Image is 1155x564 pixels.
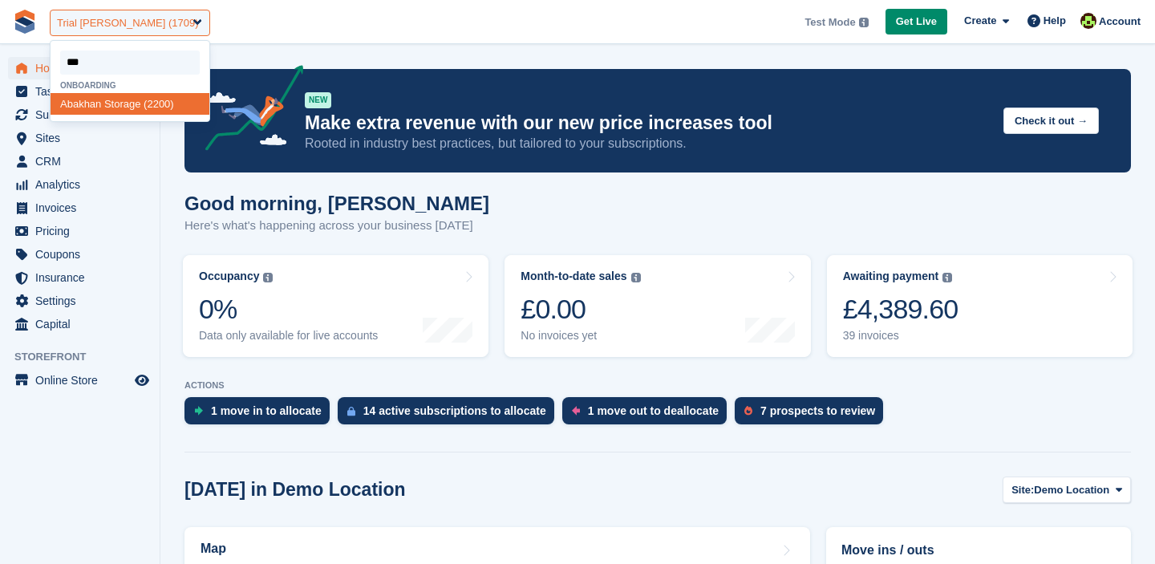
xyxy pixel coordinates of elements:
[8,313,152,335] a: menu
[827,255,1133,357] a: Awaiting payment £4,389.60 39 invoices
[1011,482,1034,498] span: Site:
[588,404,719,417] div: 1 move out to deallocate
[35,243,132,266] span: Coupons
[192,65,304,156] img: price-adjustments-announcement-icon-8257ccfd72463d97f412b2fc003d46551f7dbcb40ab6d574587a9cd5c0d94...
[8,127,152,149] a: menu
[363,404,546,417] div: 14 active subscriptions to allocate
[843,270,939,283] div: Awaiting payment
[572,406,580,416] img: move_outs_to_deallocate_icon-f764333ba52eb49d3ac5e1228854f67142a1ed5810a6f6cc68b1a99e826820c5.svg
[1044,13,1066,29] span: Help
[194,406,203,416] img: move_ins_to_allocate_icon-fdf77a2bb77ea45bf5b3d319d69a93e2d87916cf1d5bf7949dd705db3b84f3ca.svg
[8,290,152,312] a: menu
[1003,108,1099,134] button: Check it out →
[505,255,810,357] a: Month-to-date sales £0.00 No invoices yet
[184,217,489,235] p: Here's what's happening across your business [DATE]
[60,98,79,110] span: Aba
[14,349,160,365] span: Storefront
[201,542,226,556] h2: Map
[305,135,991,152] p: Rooted in industry best practices, but tailored to your subscriptions.
[51,81,209,90] div: Onboarding
[8,220,152,242] a: menu
[35,197,132,219] span: Invoices
[942,273,952,282] img: icon-info-grey-7440780725fd019a000dd9b08b2336e03edf1995a4989e88bcd33f0948082b44.svg
[199,329,378,343] div: Data only available for live accounts
[35,103,132,126] span: Subscriptions
[184,397,338,432] a: 1 move in to allocate
[184,479,406,501] h2: [DATE] in Demo Location
[57,15,199,31] div: Trial [PERSON_NAME] (1709)
[184,380,1131,391] p: ACTIONS
[8,173,152,196] a: menu
[1099,14,1141,30] span: Account
[35,150,132,172] span: CRM
[35,173,132,196] span: Analytics
[13,10,37,34] img: stora-icon-8386f47178a22dfd0bd8f6a31ec36ba5ce8667c1dd55bd0f319d3a0aa187defe.svg
[35,220,132,242] span: Pricing
[760,404,875,417] div: 7 prospects to review
[35,313,132,335] span: Capital
[8,103,152,126] a: menu
[1034,482,1109,498] span: Demo Location
[964,13,996,29] span: Create
[35,80,132,103] span: Tasks
[35,266,132,289] span: Insurance
[35,369,132,392] span: Online Store
[211,404,322,417] div: 1 move in to allocate
[347,406,355,416] img: active_subscription_to_allocate_icon-d502201f5373d7db506a760aba3b589e785aa758c864c3986d89f69b8ff3...
[305,112,991,135] p: Make extra revenue with our new price increases tool
[859,18,869,27] img: icon-info-grey-7440780725fd019a000dd9b08b2336e03edf1995a4989e88bcd33f0948082b44.svg
[1003,477,1131,503] button: Site: Demo Location
[184,193,489,214] h1: Good morning, [PERSON_NAME]
[35,57,132,79] span: Home
[199,293,378,326] div: 0%
[338,397,562,432] a: 14 active subscriptions to allocate
[843,293,958,326] div: £4,389.60
[263,273,273,282] img: icon-info-grey-7440780725fd019a000dd9b08b2336e03edf1995a4989e88bcd33f0948082b44.svg
[8,243,152,266] a: menu
[804,14,855,30] span: Test Mode
[8,266,152,289] a: menu
[8,57,152,79] a: menu
[8,197,152,219] a: menu
[35,127,132,149] span: Sites
[35,290,132,312] span: Settings
[735,397,891,432] a: 7 prospects to review
[631,273,641,282] img: icon-info-grey-7440780725fd019a000dd9b08b2336e03edf1995a4989e88bcd33f0948082b44.svg
[562,397,735,432] a: 1 move out to deallocate
[183,255,488,357] a: Occupancy 0% Data only available for live accounts
[1080,13,1096,29] img: Catherine Coffey
[8,369,152,392] a: menu
[51,93,209,115] div: khan Storage (2200)
[521,270,626,283] div: Month-to-date sales
[841,541,1116,560] h2: Move ins / outs
[521,329,640,343] div: No invoices yet
[744,406,752,416] img: prospect-51fa495bee0391a8d652442698ab0144808aea92771e9ea1ae160a38d050c398.svg
[8,80,152,103] a: menu
[843,329,958,343] div: 39 invoices
[885,9,947,35] a: Get Live
[521,293,640,326] div: £0.00
[8,150,152,172] a: menu
[896,14,937,30] span: Get Live
[305,92,331,108] div: NEW
[132,371,152,390] a: Preview store
[199,270,259,283] div: Occupancy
